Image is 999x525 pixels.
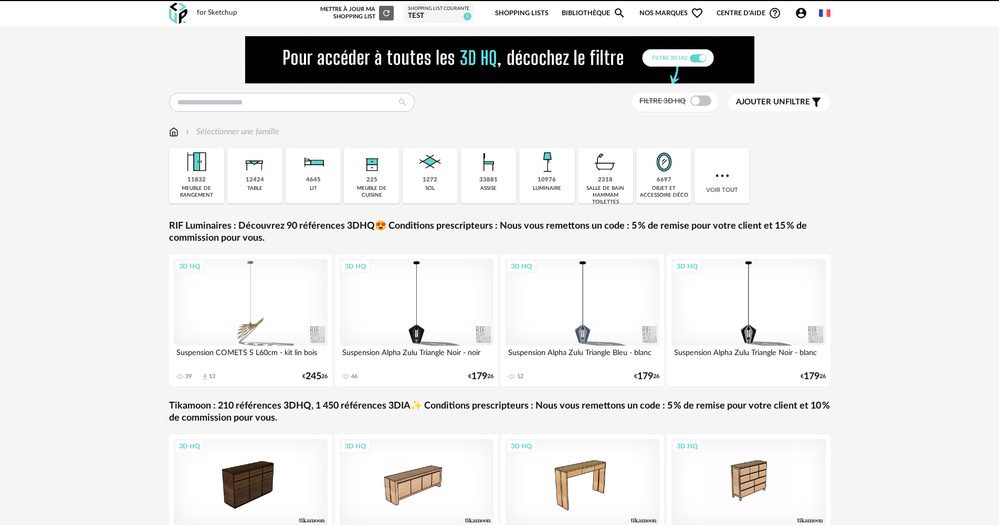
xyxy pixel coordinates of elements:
span: 179 [804,373,819,380]
span: 179 [637,373,653,380]
div: 46 [351,373,357,380]
a: 3D HQ Suspension Alpha Zulu Triangle Bleu - blanc 12 €17926 [501,254,665,386]
span: Account Circle icon [795,7,812,19]
button: Ajouter unfiltre Filter icon [728,93,830,111]
div: Suspension Alpha Zulu Triangle Noir - noir [340,346,494,367]
img: OXP [169,3,187,24]
div: Suspension Alpha Zulu Triangle Bleu - blanc [506,346,660,367]
span: Magnify icon [613,7,626,19]
div: 3D HQ [672,260,702,273]
div: meuble de rangement [172,185,221,199]
img: FILTRE%20HQ%20NEW_V1%20(4).gif [245,36,754,83]
div: Suspension Alpha Zulu Triangle Noir - blanc [671,346,826,367]
a: BibliothèqueMagnify icon [562,1,626,26]
div: € 26 [801,373,826,380]
div: objet et accessoire déco [639,185,688,199]
div: Suspension COMETS S L60cm - kit lin bois [174,346,328,367]
div: 3D HQ [340,440,371,453]
img: Meuble%20de%20rangement.png [182,148,211,176]
div: 2318 [598,176,613,184]
span: filtre [736,97,810,108]
a: Shopping Lists [495,1,549,26]
span: Centre d'aideHelp Circle Outline icon [717,7,781,19]
div: 3D HQ [174,440,205,453]
a: RIF Luminaires : Découvrez 90 références 3DHQ😍 Conditions prescripteurs : Nous vous remettons un ... [169,220,830,245]
span: Help Circle Outline icon [769,7,781,19]
a: 3D HQ Suspension COMETS S L60cm - kit lin bois 39 Download icon 13 €24526 [169,254,333,386]
div: 11832 [187,176,206,184]
div: test [408,12,469,21]
span: 3 [464,13,471,20]
div: 225 [366,176,377,184]
img: svg+xml;base64,PHN2ZyB3aWR0aD0iMTYiIGhlaWdodD0iMTciIHZpZXdCb3g9IjAgMCAxNiAxNyIgZmlsbD0ibm9uZSIgeG... [169,126,178,138]
div: Sélectionner une famille [183,126,279,138]
img: fr [819,7,830,19]
img: Salle%20de%20bain.png [591,148,619,176]
div: 4645 [306,176,321,184]
div: 12424 [246,176,264,184]
div: € 26 [302,373,328,380]
div: 3D HQ [174,260,205,273]
img: Assise.png [475,148,503,176]
div: meuble de cuisine [347,185,396,199]
img: Miroir.png [650,148,678,176]
div: 39 [185,373,192,380]
div: € 26 [634,373,659,380]
img: Rangement.png [357,148,386,176]
div: 1272 [423,176,437,184]
div: 3D HQ [506,440,537,453]
div: 6697 [657,176,671,184]
div: € 26 [468,373,493,380]
span: Filter icon [810,96,823,109]
div: salle de bain hammam toilettes [581,185,630,206]
div: Mettre à jour ma Shopping List [318,6,394,20]
span: Ajouter un [736,98,785,106]
img: Literie.png [299,148,328,176]
img: Table.png [240,148,269,176]
span: Filtre 3D HQ [639,98,686,105]
div: for Sketchup [197,8,237,18]
div: 3D HQ [506,260,537,273]
img: svg+xml;base64,PHN2ZyB3aWR0aD0iMTYiIGhlaWdodD0iMTYiIHZpZXdCb3g9IjAgMCAxNiAxNiIgZmlsbD0ibm9uZSIgeG... [183,126,192,138]
div: 33881 [479,176,498,184]
span: Account Circle icon [795,7,807,19]
a: 3D HQ Suspension Alpha Zulu Triangle Noir - noir 46 €17926 [335,254,499,386]
div: Shopping List courante [408,6,469,12]
div: 3D HQ [340,260,371,273]
div: assise [480,185,497,192]
div: Voir tout [695,148,750,203]
a: 3D HQ Suspension Alpha Zulu Triangle Noir - blanc €17926 [667,254,830,386]
div: 13 [209,373,215,380]
a: Tikamoon : 210 références 3DHQ, 1 450 références 3DIA✨ Conditions prescripteurs : Nous vous remet... [169,400,830,425]
span: 245 [306,373,321,380]
span: Heart Outline icon [691,7,703,19]
span: Nos marques [639,1,703,26]
a: Shopping List courante test 3 [408,6,469,21]
img: Luminaire.png [533,148,561,176]
div: table [247,185,262,192]
div: 10976 [538,176,556,184]
img: more.7b13dc1.svg [713,166,732,185]
div: lit [310,185,317,192]
div: sol [425,185,435,192]
img: Sol.png [416,148,444,176]
div: 3D HQ [672,440,702,453]
span: 179 [471,373,487,380]
span: Refresh icon [382,10,391,16]
span: Download icon [201,373,209,381]
div: luminaire [533,185,561,192]
div: 12 [517,373,523,380]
